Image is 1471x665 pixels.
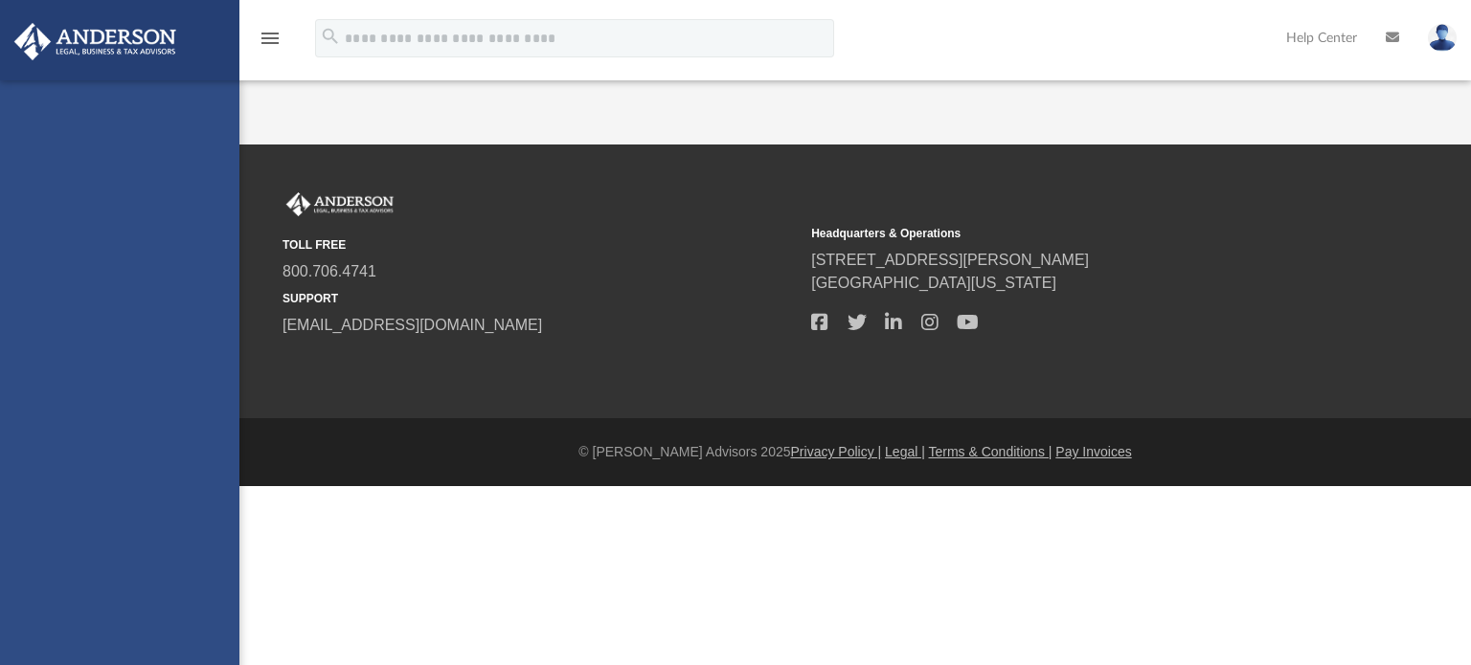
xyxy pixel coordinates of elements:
a: Privacy Policy | [791,444,882,459]
small: Headquarters & Operations [811,225,1326,242]
i: menu [259,27,282,50]
a: Pay Invoices [1055,444,1131,459]
small: TOLL FREE [283,236,798,254]
div: © [PERSON_NAME] Advisors 2025 [239,442,1471,462]
a: 800.706.4741 [283,263,376,279]
a: menu [259,36,282,50]
small: SUPPORT [283,290,798,307]
i: search [320,26,341,47]
a: Terms & Conditions | [929,444,1052,459]
a: [STREET_ADDRESS][PERSON_NAME] [811,252,1089,268]
img: Anderson Advisors Platinum Portal [283,192,397,217]
a: [EMAIL_ADDRESS][DOMAIN_NAME] [283,317,542,333]
a: Legal | [885,444,925,459]
img: Anderson Advisors Platinum Portal [9,23,182,60]
a: [GEOGRAPHIC_DATA][US_STATE] [811,275,1056,291]
img: User Pic [1428,24,1457,52]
